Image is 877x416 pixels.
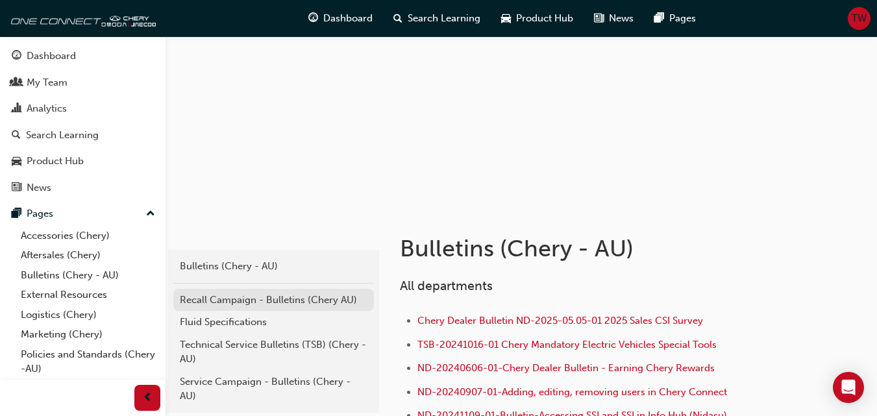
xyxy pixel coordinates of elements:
span: search-icon [393,10,402,27]
a: car-iconProduct Hub [491,5,584,32]
a: Logistics (Chery) [16,305,160,325]
span: news-icon [594,10,604,27]
span: Dashboard [323,11,373,26]
span: chart-icon [12,103,21,115]
div: Product Hub [27,154,84,169]
a: Bulletins (Chery - AU) [16,265,160,286]
span: News [609,11,634,26]
span: Pages [669,11,696,26]
span: TW [852,11,867,26]
a: My Team [5,71,160,95]
button: Pages [5,202,160,226]
a: search-iconSearch Learning [383,5,491,32]
span: guage-icon [12,51,21,62]
a: Search Learning [5,123,160,147]
span: search-icon [12,130,21,141]
a: External Resources [16,285,160,305]
div: Service Campaign - Bulletins (Chery - AU) [180,374,367,404]
button: DashboardMy TeamAnalyticsSearch LearningProduct HubNews [5,42,160,202]
a: Fluid Specifications [173,311,374,334]
span: car-icon [12,156,21,167]
span: Product Hub [516,11,573,26]
button: TW [848,7,871,30]
div: Search Learning [26,128,99,143]
div: Recall Campaign - Bulletins (Chery AU) [180,293,367,308]
a: guage-iconDashboard [298,5,383,32]
div: My Team [27,75,68,90]
span: car-icon [501,10,511,27]
a: ND-20240606-01-Chery Dealer Bulletin - Earning Chery Rewards [417,362,715,374]
a: Accessories (Chery) [16,226,160,246]
a: Bulletins (Chery - AU) [173,255,374,278]
a: Dashboard [5,44,160,68]
h1: Bulletins (Chery - AU) [400,234,778,263]
span: pages-icon [654,10,664,27]
a: Technical Hub Workshop information [16,379,160,413]
a: Technical Service Bulletins (TSB) (Chery - AU) [173,334,374,371]
div: Pages [27,206,53,221]
span: All departments [400,278,493,293]
a: Product Hub [5,149,160,173]
img: oneconnect [6,5,156,31]
span: people-icon [12,77,21,89]
a: News [5,176,160,200]
div: Dashboard [27,49,76,64]
a: pages-iconPages [644,5,706,32]
a: Analytics [5,97,160,121]
div: Bulletins (Chery - AU) [180,259,367,274]
a: TSB-20241016-01 Chery Mandatory Electric Vehicles Special Tools [417,339,717,350]
a: Chery Dealer Bulletin ND-2025-05.05-01 2025 Sales CSI Survey [417,315,703,326]
div: News [27,180,51,195]
div: Fluid Specifications [180,315,367,330]
a: Aftersales (Chery) [16,245,160,265]
span: pages-icon [12,208,21,220]
span: guage-icon [308,10,318,27]
span: news-icon [12,182,21,194]
span: prev-icon [143,390,153,406]
a: Policies and Standards (Chery -AU) [16,345,160,379]
a: Service Campaign - Bulletins (Chery - AU) [173,371,374,408]
div: Analytics [27,101,67,116]
a: ND-20240907-01-Adding, editing, removing users in Chery Connect [417,386,727,398]
a: Recall Campaign - Bulletins (Chery AU) [173,289,374,312]
a: Marketing (Chery) [16,324,160,345]
span: Search Learning [408,11,480,26]
div: Open Intercom Messenger [833,372,864,403]
div: Technical Service Bulletins (TSB) (Chery - AU) [180,337,367,367]
a: news-iconNews [584,5,644,32]
span: up-icon [146,206,155,223]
